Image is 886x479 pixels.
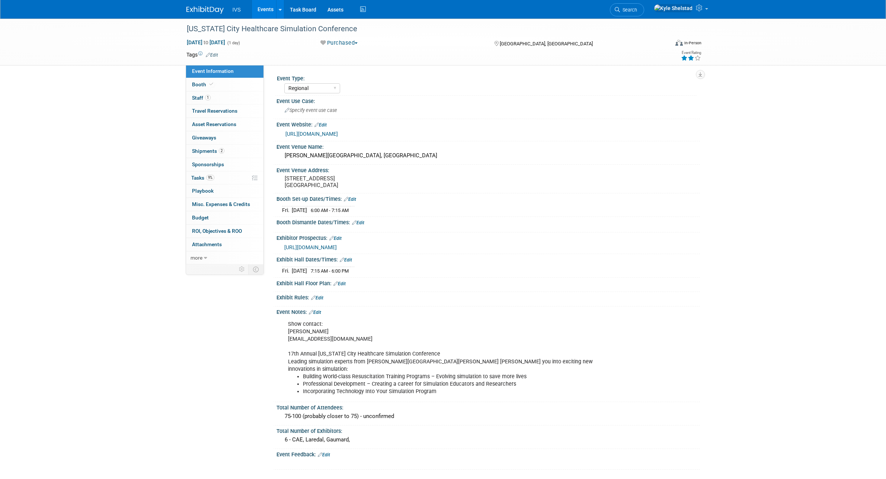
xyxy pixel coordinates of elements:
div: [PERSON_NAME][GEOGRAPHIC_DATA], [GEOGRAPHIC_DATA] [282,150,694,161]
div: Event Website: [276,119,700,129]
a: Edit [333,281,346,286]
span: 1 [205,95,211,100]
span: IVS [233,7,241,13]
a: Shipments2 [186,145,263,158]
td: Personalize Event Tab Strip [236,264,249,274]
div: Event Notes: [276,306,700,316]
div: Booth Set-up Dates/Times: [276,193,700,203]
span: Playbook [192,188,214,194]
span: Booth [192,81,215,87]
span: (1 day) [227,41,240,45]
td: [DATE] [292,206,307,214]
a: Edit [352,220,364,225]
span: Event Information [192,68,234,74]
a: Travel Reservations [186,105,263,118]
span: [DATE] [DATE] [186,39,226,46]
div: 6 - CAE, Laredal, Gaumard, [282,434,694,446]
a: Edit [314,122,327,128]
a: Edit [309,310,321,315]
div: Exhibit Hall Floor Plan: [276,278,700,287]
div: Event Venue Name: [276,141,700,151]
div: Exhibit Hall Dates/Times: [276,254,700,264]
div: Event Rating [681,51,701,55]
span: Staff [192,95,211,101]
a: Booth [186,78,263,91]
span: to [202,39,209,45]
span: 6:00 AM - 7:15 AM [311,208,349,213]
div: Total Number of Attendees: [276,402,700,411]
a: ROI, Objectives & ROO [186,225,263,238]
div: 75-100 (probably closer to 75) - unconfirmed [282,411,694,422]
a: Giveaways [186,131,263,144]
div: Event Format [625,39,702,50]
a: Asset Reservations [186,118,263,131]
div: Total Number of Exhibitors: [276,425,700,435]
a: Search [610,3,644,16]
div: Event Use Case: [276,96,700,105]
span: [GEOGRAPHIC_DATA], [GEOGRAPHIC_DATA] [500,41,593,46]
li: Incorporating Technology Into Your Simulation Program [303,388,614,395]
a: Misc. Expenses & Credits [186,198,263,211]
td: Tags [186,51,218,58]
img: ExhibitDay [186,6,224,14]
span: Giveaways [192,135,216,141]
div: Exhibitor Prospectus: [276,232,700,242]
span: Attachments [192,241,222,247]
a: [URL][DOMAIN_NAME] [285,131,338,137]
div: Show contact: [PERSON_NAME] [EMAIL_ADDRESS][DOMAIN_NAME] 17th Annual [US_STATE] City Healthcare S... [283,317,618,399]
span: Search [620,7,637,13]
img: Kyle Shelstad [654,4,693,12]
div: Event Venue Address: [276,165,700,174]
span: Misc. Expenses & Credits [192,201,250,207]
td: [DATE] [292,267,307,275]
td: Fri. [282,206,292,214]
div: [US_STATE] City Healthcare Simulation Conference [184,22,658,36]
div: Event Type: [277,73,697,82]
img: Format-Inperson.png [675,40,683,46]
span: Asset Reservations [192,121,236,127]
div: Booth Dismantle Dates/Times: [276,217,700,226]
span: Budget [192,215,209,221]
div: Exhibit Rules: [276,292,700,302]
a: Edit [318,452,330,457]
span: more [191,255,202,261]
a: Attachments [186,238,263,251]
div: In-Person [684,40,701,46]
a: Edit [329,236,342,241]
span: Specify event use case [285,107,337,113]
div: Event Feedback: [276,449,700,459]
i: Booth reservation complete [209,82,213,86]
span: 7:15 AM - 6:00 PM [311,268,349,274]
a: Edit [344,197,356,202]
a: more [186,251,263,264]
a: Tasks9% [186,171,263,184]
span: 2 [219,148,224,154]
a: Edit [206,52,218,58]
span: Shipments [192,148,224,154]
a: Playbook [186,184,263,197]
li: Building World-class Resuscitation Training Programs – Evolving simulation to save more lives [303,373,614,380]
a: Budget [186,211,263,224]
a: Sponsorships [186,158,263,171]
a: Event Information [186,65,263,78]
a: Staff1 [186,91,263,105]
span: Sponsorships [192,161,224,167]
span: ROI, Objectives & ROO [192,228,242,234]
td: Fri. [282,267,292,275]
button: Purchased [318,39,361,47]
span: 9% [206,175,214,180]
span: Tasks [191,175,214,181]
a: Edit [340,257,352,263]
span: Travel Reservations [192,108,237,114]
li: Professional Development – Creating a career for Simulation Educators and Researchers [303,380,614,388]
a: [URL][DOMAIN_NAME] [284,244,337,250]
a: Edit [311,295,323,300]
td: Toggle Event Tabs [248,264,263,274]
pre: [STREET_ADDRESS] [GEOGRAPHIC_DATA] [285,175,445,189]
